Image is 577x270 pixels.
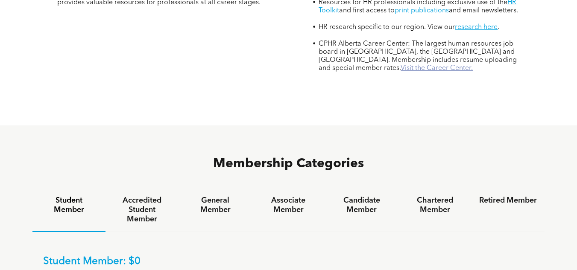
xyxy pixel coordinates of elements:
a: research here [455,24,498,31]
h4: Chartered Member [406,196,464,215]
h4: General Member [186,196,244,215]
span: HR research specific to our region. View our [319,24,455,31]
span: CPHR Alberta Career Center: The largest human resources job board in [GEOGRAPHIC_DATA], the [GEOG... [319,41,517,72]
span: . [498,24,499,31]
h4: Candidate Member [333,196,390,215]
a: print publications [395,7,449,14]
p: Student Member: $0 [43,255,534,268]
span: and email newsletters. [449,7,518,14]
span: and first access to [339,7,395,14]
h4: Accredited Student Member [113,196,171,224]
h4: Retired Member [479,196,537,205]
span: Membership Categories [213,157,364,170]
h4: Student Member [40,196,98,215]
a: Visit the Career Center. [401,65,473,72]
h4: Associate Member [260,196,317,215]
